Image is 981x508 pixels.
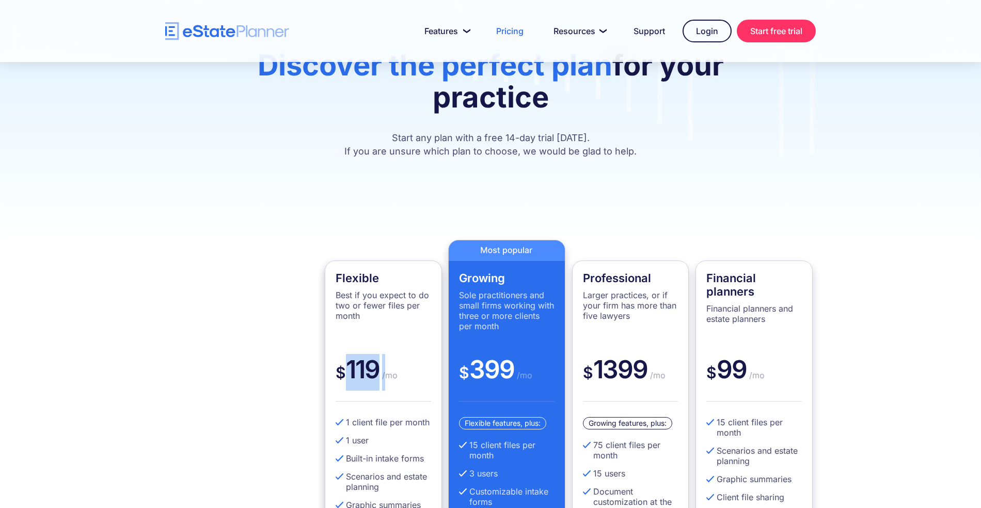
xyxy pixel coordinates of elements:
[583,417,672,429] div: Growing features, plus:
[336,453,431,464] li: Built-in intake forms
[583,354,678,402] div: 1399
[336,417,431,427] li: 1 client file per month
[706,445,802,466] li: Scenarios and estate planning
[212,131,769,158] p: Start any plan with a free 14-day trial [DATE]. If you are unsure which plan to choose, we would ...
[459,290,555,331] p: Sole practitioners and small firms working with three or more clients per month
[459,271,555,285] h4: Growing
[706,354,802,402] div: 99
[683,20,732,42] a: Login
[747,370,765,380] span: /mo
[706,417,802,438] li: 15 client files per month
[583,468,678,479] li: 15 users
[706,271,802,298] h4: Financial planners
[336,290,431,321] p: Best if you expect to do two or fewer files per month
[583,290,678,321] p: Larger practices, or if your firm has more than five lawyers
[706,363,717,382] span: $
[514,370,532,380] span: /mo
[706,474,802,484] li: Graphic summaries
[484,21,536,41] a: Pricing
[583,363,593,382] span: $
[165,22,289,40] a: home
[459,468,555,479] li: 3 users
[336,271,431,285] h4: Flexible
[706,303,802,324] p: Financial planners and estate planners
[583,271,678,285] h4: Professional
[459,417,546,429] div: Flexible features, plus:
[379,370,398,380] span: /mo
[583,440,678,460] li: 75 client files per month
[737,20,816,42] a: Start free trial
[212,49,769,124] h1: for your practice
[336,363,346,382] span: $
[459,363,469,382] span: $
[412,21,479,41] a: Features
[459,354,555,402] div: 399
[336,471,431,492] li: Scenarios and estate planning
[258,48,612,83] span: Discover the perfect plan
[647,370,666,380] span: /mo
[621,21,677,41] a: Support
[459,486,555,507] li: Customizable intake forms
[459,440,555,460] li: 15 client files per month
[336,435,431,445] li: 1 user
[336,354,431,402] div: 119
[541,21,616,41] a: Resources
[706,492,802,502] li: Client file sharing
